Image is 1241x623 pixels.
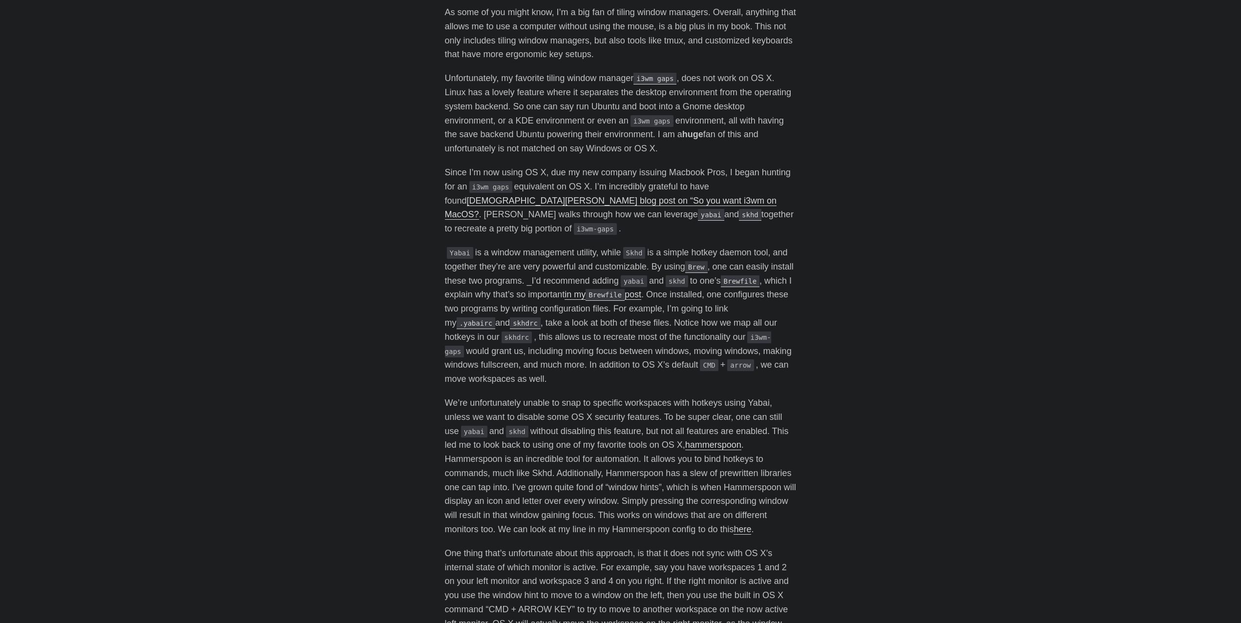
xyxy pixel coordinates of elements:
[445,396,797,537] p: We’re unfortunately unable to snap to specific workspaces with hotkeys using Yabai, unless we wan...
[445,166,797,236] p: Since I’m now using OS X, due my new company issuing Macbook Pros, I began hunting for an equival...
[633,73,676,84] code: i3wm gaps
[698,209,724,221] code: yabai
[621,275,647,287] code: yabai
[586,289,625,301] code: Brewfile
[447,247,473,259] code: Yabai
[445,246,797,386] p: is a window management utility, while is a simple hotkey daemon tool, and together they’re are ve...
[685,440,741,450] a: hammerspoon
[510,318,541,328] a: skhdrc
[445,5,797,62] p: As some of you might know, I’m a big fan of tiling window managers. Overall, anything that allows...
[698,209,724,219] a: yabai
[457,318,496,328] a: .yabairc
[666,275,688,287] code: skhd
[445,332,771,357] code: i3wm-gaps
[633,73,676,83] a: i3wm gaps
[631,115,673,127] code: i3wm gaps
[682,129,703,139] strong: huge
[721,275,760,287] code: Brewfile
[623,247,646,259] code: Skhd
[445,71,797,156] p: Unfortunately, my favorite tiling window manager , does not work on OS X. Linux has a lovely feat...
[685,262,708,271] a: Brew
[685,261,708,273] code: Brew
[700,359,718,371] code: CMD
[445,196,777,220] a: [DEMOGRAPHIC_DATA][PERSON_NAME] blog post on “So you want i3wm on MacOS?
[727,359,754,371] code: arrow
[506,426,528,437] code: skhd
[469,181,512,193] code: i3wm gaps
[502,332,532,343] code: skhdrc
[574,223,617,235] code: i3wm-gaps
[734,524,751,534] a: here
[565,290,641,299] a: in myBrewfilepost
[739,209,761,219] a: skhd
[510,317,541,329] code: skhdrc
[457,317,496,329] code: .yabairc
[461,426,487,437] code: yabai
[721,276,760,286] a: Brewfile
[739,209,761,221] code: skhd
